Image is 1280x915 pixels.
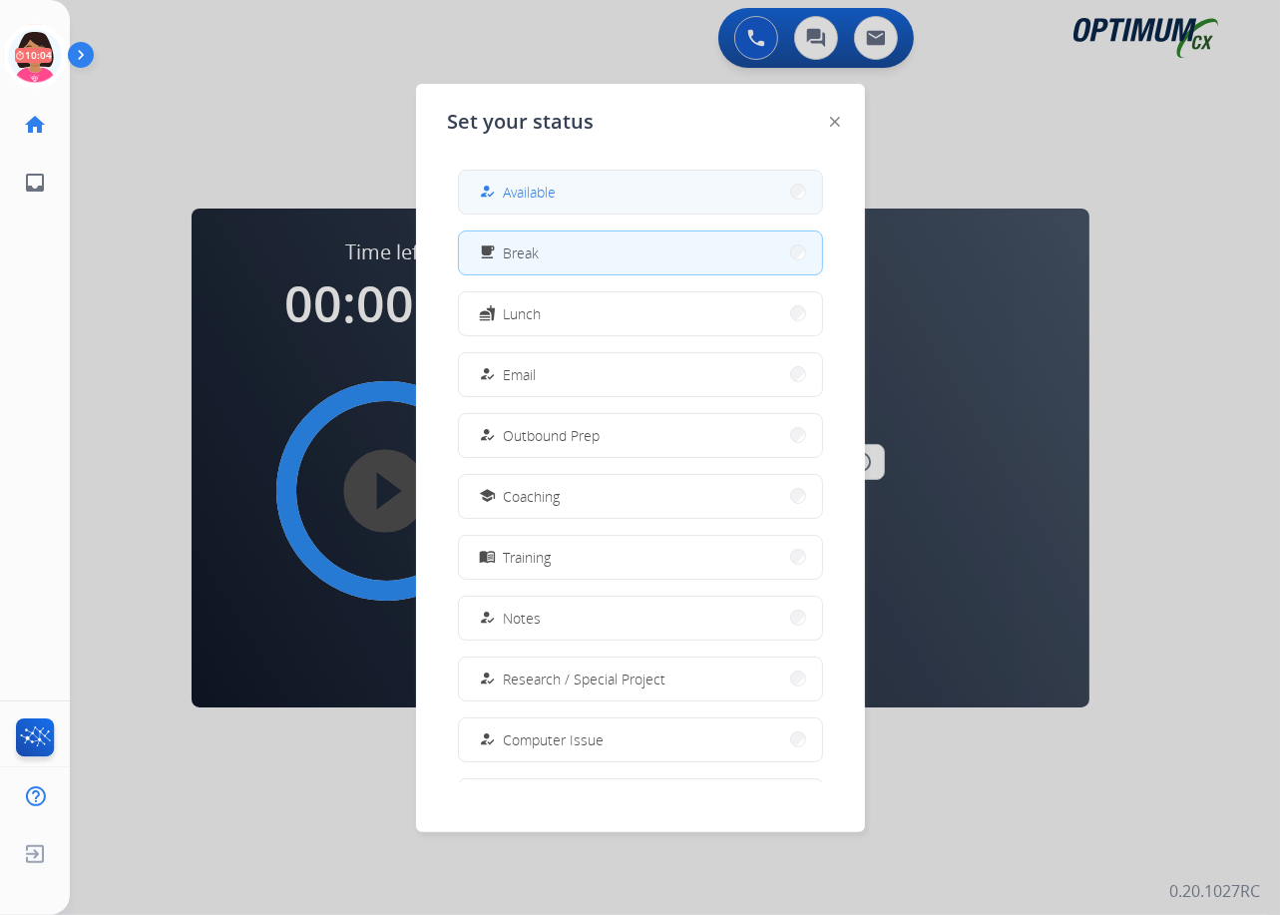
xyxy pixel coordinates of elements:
button: Available [459,171,822,214]
mat-icon: free_breakfast [478,244,495,261]
mat-icon: home [23,113,47,137]
img: close-button [830,117,840,127]
mat-icon: how_to_reg [478,427,495,444]
span: Set your status [448,108,595,136]
mat-icon: how_to_reg [478,671,495,687]
span: Lunch [504,303,542,324]
button: Outbound Prep [459,414,822,457]
p: 0.20.1027RC [1169,879,1260,903]
span: Research / Special Project [504,669,666,689]
button: Training [459,536,822,579]
mat-icon: how_to_reg [478,366,495,383]
mat-icon: how_to_reg [478,610,495,627]
span: Computer Issue [504,729,605,750]
span: Email [504,364,537,385]
span: Outbound Prep [504,425,601,446]
span: Available [504,182,557,203]
mat-icon: fastfood [478,305,495,322]
mat-icon: menu_book [478,549,495,566]
button: Lunch [459,292,822,335]
button: Break [459,231,822,274]
button: Internet Issue [459,779,822,822]
mat-icon: how_to_reg [478,731,495,748]
button: Research / Special Project [459,658,822,700]
button: Email [459,353,822,396]
button: Computer Issue [459,718,822,761]
span: Break [504,242,540,263]
mat-icon: how_to_reg [478,184,495,201]
span: Coaching [504,486,561,507]
span: Notes [504,608,542,629]
span: Training [504,547,552,568]
button: Notes [459,597,822,640]
mat-icon: school [478,488,495,505]
button: Coaching [459,475,822,518]
mat-icon: inbox [23,171,47,195]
